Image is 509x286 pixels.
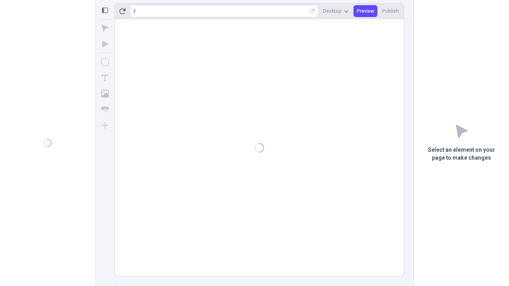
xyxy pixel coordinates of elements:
[414,146,509,162] p: Select an element on your page to make changes
[98,55,112,69] button: Box
[382,8,399,14] span: Publish
[320,5,352,17] button: Desktop
[98,87,112,101] button: Image
[354,5,377,17] button: Preview
[98,71,112,85] button: Text
[323,8,342,14] span: Desktop
[98,102,112,117] button: Button
[379,5,402,17] button: Publish
[357,8,374,14] span: Preview
[134,8,136,14] div: /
